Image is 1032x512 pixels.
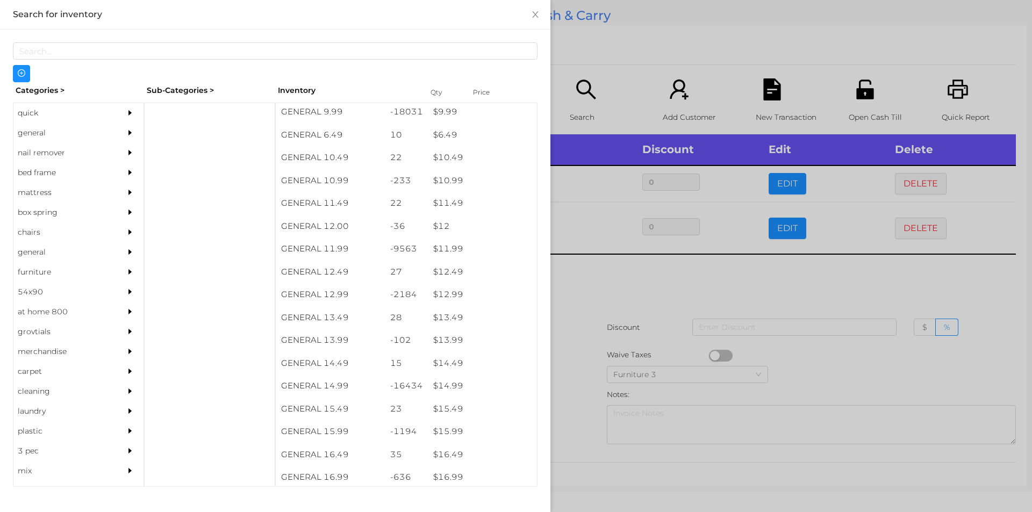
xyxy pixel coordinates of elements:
[126,268,134,276] i: icon: caret-right
[428,215,537,238] div: $ 12
[13,242,111,262] div: general
[385,374,428,398] div: -16434
[531,10,540,19] i: icon: close
[385,466,428,489] div: -636
[385,329,428,352] div: -102
[13,103,111,123] div: quick
[385,100,428,124] div: -18031
[428,398,537,421] div: $ 15.49
[13,282,111,302] div: 54x90
[428,85,460,100] div: Qty
[385,192,428,215] div: 22
[126,348,134,355] i: icon: caret-right
[126,129,134,136] i: icon: caret-right
[276,215,385,238] div: GENERAL 12.00
[13,9,537,20] div: Search for inventory
[13,143,111,163] div: nail remover
[13,381,111,401] div: cleaning
[428,283,537,306] div: $ 12.99
[428,306,537,329] div: $ 13.49
[385,261,428,284] div: 27
[428,329,537,352] div: $ 13.99
[13,401,111,421] div: laundry
[276,443,385,466] div: GENERAL 16.49
[385,398,428,421] div: 23
[428,443,537,466] div: $ 16.49
[276,420,385,443] div: GENERAL 15.99
[428,192,537,215] div: $ 11.49
[13,163,111,183] div: bed frame
[13,183,111,203] div: mattress
[276,146,385,169] div: GENERAL 10.49
[385,169,428,192] div: -233
[13,82,144,99] div: Categories >
[13,481,111,501] div: appliances
[126,169,134,176] i: icon: caret-right
[126,367,134,375] i: icon: caret-right
[276,124,385,147] div: GENERAL 6.49
[126,149,134,156] i: icon: caret-right
[428,237,537,261] div: $ 11.99
[276,261,385,284] div: GENERAL 12.49
[385,306,428,329] div: 28
[385,443,428,466] div: 35
[276,329,385,352] div: GENERAL 13.99
[126,308,134,315] i: icon: caret-right
[13,65,30,82] button: icon: plus-circle
[428,100,537,124] div: $ 9.99
[13,123,111,143] div: general
[13,362,111,381] div: carpet
[13,441,111,461] div: 3 pec
[126,288,134,295] i: icon: caret-right
[428,169,537,192] div: $ 10.99
[385,215,428,238] div: -36
[428,124,537,147] div: $ 6.49
[13,302,111,322] div: at home 800
[278,85,417,96] div: Inventory
[13,322,111,342] div: grovtials
[13,222,111,242] div: chairs
[126,328,134,335] i: icon: caret-right
[385,237,428,261] div: -9563
[126,427,134,435] i: icon: caret-right
[276,466,385,489] div: GENERAL 16.99
[385,124,428,147] div: 10
[126,467,134,474] i: icon: caret-right
[385,420,428,443] div: -1194
[126,208,134,216] i: icon: caret-right
[13,42,537,60] input: Search...
[13,262,111,282] div: furniture
[13,342,111,362] div: merchandise
[470,85,513,100] div: Price
[276,169,385,192] div: GENERAL 10.99
[276,398,385,421] div: GENERAL 15.49
[13,421,111,441] div: plastic
[428,420,537,443] div: $ 15.99
[126,447,134,455] i: icon: caret-right
[126,189,134,196] i: icon: caret-right
[276,306,385,329] div: GENERAL 13.49
[126,407,134,415] i: icon: caret-right
[276,283,385,306] div: GENERAL 12.99
[385,283,428,306] div: -2184
[276,374,385,398] div: GENERAL 14.99
[428,352,537,375] div: $ 14.49
[126,248,134,256] i: icon: caret-right
[428,146,537,169] div: $ 10.49
[428,374,537,398] div: $ 14.99
[276,237,385,261] div: GENERAL 11.99
[13,203,111,222] div: box spring
[276,192,385,215] div: GENERAL 11.49
[385,146,428,169] div: 22
[126,109,134,117] i: icon: caret-right
[428,261,537,284] div: $ 12.49
[276,100,385,124] div: GENERAL 9.99
[385,352,428,375] div: 15
[428,466,537,489] div: $ 16.99
[276,352,385,375] div: GENERAL 14.49
[126,387,134,395] i: icon: caret-right
[13,461,111,481] div: mix
[126,228,134,236] i: icon: caret-right
[144,82,275,99] div: Sub-Categories >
